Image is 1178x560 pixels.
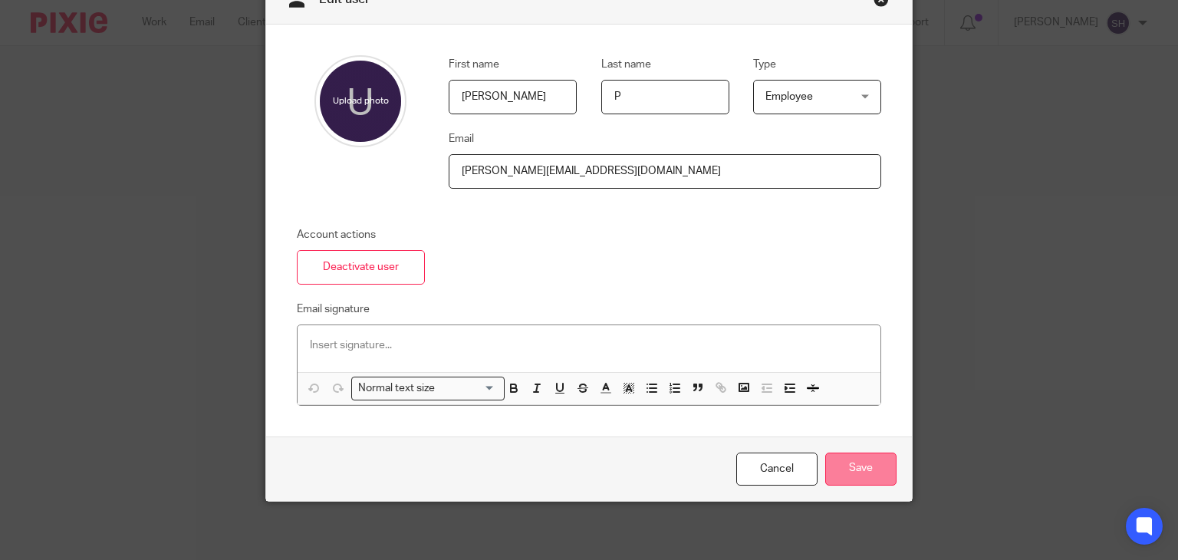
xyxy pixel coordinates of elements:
label: Type [753,57,776,72]
input: Search for option [440,380,495,397]
label: First name [449,57,499,72]
input: Save [825,453,897,486]
label: Email signature [297,301,370,317]
a: Deactivate user [297,250,425,285]
span: Normal text size [355,380,439,397]
p: Account actions [297,227,425,242]
label: Last name [601,57,651,72]
a: Cancel [736,453,818,486]
span: Employee [765,91,813,102]
label: Email [449,131,474,147]
div: Search for option [351,377,505,400]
